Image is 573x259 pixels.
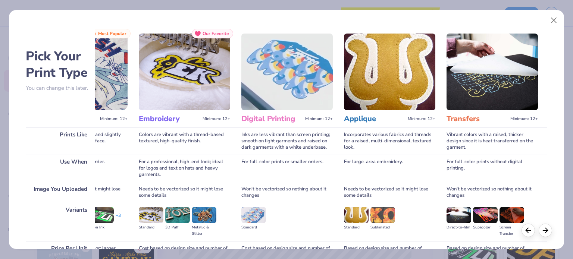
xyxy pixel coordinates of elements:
div: 3D Puff [165,224,190,231]
div: Standard [344,224,369,231]
div: For large-area embroidery. [344,155,435,182]
img: Neon Ink [89,207,114,223]
span: Our Favorite [203,31,229,36]
div: Needs to be vectorized so it might lose some details [36,182,128,203]
div: Variants [26,203,95,241]
div: Colors are vibrant with a thread-based textured, high-quality finish. [139,127,230,155]
img: Direct-to-film [447,207,471,223]
img: Metallic & Glitter [192,207,216,223]
div: Needs to be vectorized so it might lose some details [139,182,230,203]
span: Minimum: 12+ [203,116,230,121]
div: Prints Like [26,127,95,155]
h2: Pick Your Print Type [26,48,95,81]
div: Standard [241,224,266,231]
img: Transfers [447,34,538,110]
img: Sublimated [370,207,395,223]
h3: Transfers [447,114,507,124]
img: Embroidery [139,34,230,110]
div: Image You Uploaded [26,182,95,203]
img: 3D Puff [165,207,190,223]
div: For a professional, high-end look; ideal for logos and text on hats and heavy garments. [139,155,230,182]
div: Standard [139,224,163,231]
div: Needs to be vectorized so it might lose some details [344,182,435,203]
button: Close [547,13,561,28]
img: Screen Transfer [500,207,524,223]
div: Inks are less vibrant than screen printing; smooth on light garments and raised on dark garments ... [241,127,333,155]
div: Supacolor [473,224,498,231]
div: + 3 [116,212,121,225]
div: Sublimated [370,224,395,231]
img: Applique [344,34,435,110]
h3: Embroidery [139,114,200,124]
span: Minimum: 12+ [305,116,333,121]
span: Minimum: 12+ [510,116,538,121]
div: For full-color prints without digital printing. [447,155,538,182]
div: For full-color prints or smaller orders. [241,155,333,182]
div: Use When [26,155,95,182]
div: For a classic look or large order. [36,155,128,182]
div: Metallic & Glitter [192,224,216,237]
span: Minimum: 12+ [408,116,435,121]
span: Minimum: 12+ [100,116,128,121]
h3: Digital Printing [241,114,302,124]
div: Neon Ink [89,224,114,231]
div: Colors will be very vibrant and slightly raised on the garment's surface. [36,127,128,155]
div: Screen Transfer [500,224,524,237]
img: Standard [139,207,163,223]
img: Standard [241,207,266,223]
div: Incorporates various fabrics and threads for a raised, multi-dimensional, textured look. [344,127,435,155]
img: Digital Printing [241,34,333,110]
div: Won't be vectorized so nothing about it changes [241,182,333,203]
img: Supacolor [473,207,498,223]
div: Direct-to-film [447,224,471,231]
p: You can change this later. [26,85,95,91]
span: Most Popular [98,31,126,36]
div: Won't be vectorized so nothing about it changes [447,182,538,203]
img: Standard [344,207,369,223]
h3: Applique [344,114,405,124]
div: Vibrant colors with a raised, thicker design since it is heat transferred on the garment. [447,127,538,155]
